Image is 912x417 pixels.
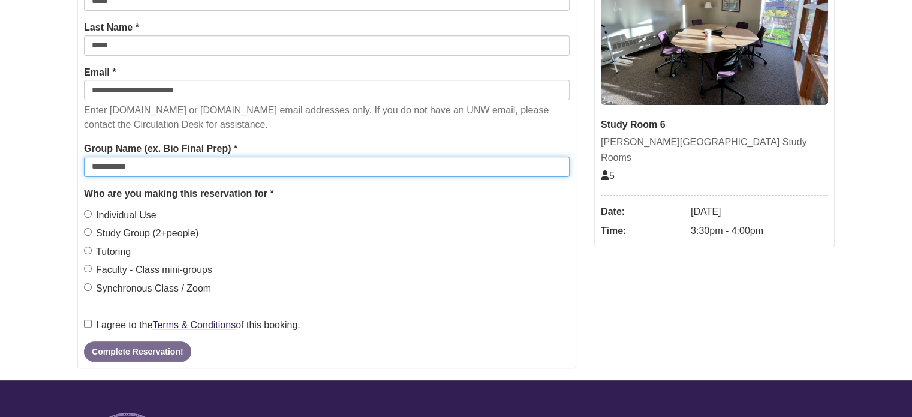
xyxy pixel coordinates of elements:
dt: Date: [601,202,685,221]
label: Last Name * [84,20,139,35]
button: Complete Reservation! [84,341,191,362]
label: I agree to the of this booking. [84,317,300,333]
input: Synchronous Class / Zoom [84,283,92,291]
label: Faculty - Class mini-groups [84,262,212,278]
input: Individual Use [84,210,92,218]
span: The capacity of this space [601,170,615,181]
dd: 3:30pm - 4:00pm [691,221,828,241]
input: Tutoring [84,247,92,254]
legend: Who are you making this reservation for * [84,186,570,202]
input: I agree to theTerms & Conditionsof this booking. [84,320,92,328]
dd: [DATE] [691,202,828,221]
label: Email * [84,65,116,80]
label: Study Group (2+people) [84,226,198,241]
label: Group Name (ex. Bio Final Prep) * [84,141,237,157]
label: Synchronous Class / Zoom [84,281,211,296]
input: Faculty - Class mini-groups [84,265,92,272]
p: Enter [DOMAIN_NAME] or [DOMAIN_NAME] email addresses only. If you do not have an UNW email, pleas... [84,103,570,132]
label: Individual Use [84,208,156,223]
dt: Time: [601,221,685,241]
a: Terms & Conditions [152,320,236,330]
div: Study Room 6 [601,117,828,133]
input: Study Group (2+people) [84,228,92,236]
label: Tutoring [84,244,131,260]
div: [PERSON_NAME][GEOGRAPHIC_DATA] Study Rooms [601,134,828,165]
